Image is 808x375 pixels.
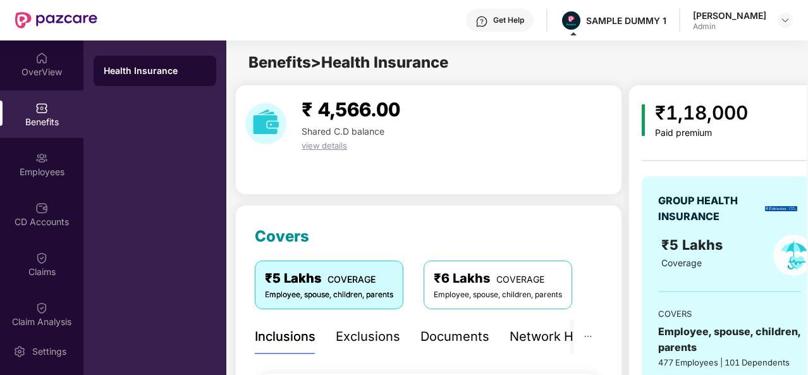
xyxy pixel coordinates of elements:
span: view details [302,140,347,151]
span: Coverage [661,257,702,268]
img: svg+xml;base64,PHN2ZyBpZD0iQ2xhaW0iIHhtbG5zPSJodHRwOi8vd3d3LnczLm9yZy8yMDAwL3N2ZyIgd2lkdGg9IjIwIi... [35,252,48,264]
img: insurerLogo [765,206,797,211]
div: Exclusions [336,327,400,347]
div: Employee, spouse, children, parents [265,289,393,301]
button: ellipsis [573,319,603,354]
img: New Pazcare Logo [15,12,97,28]
span: ellipsis [584,332,592,341]
span: COVERAGE [496,274,544,285]
img: svg+xml;base64,PHN2ZyBpZD0iSGVscC0zMngzMiIgeG1sbnM9Imh0dHA6Ly93d3cudzMub3JnLzIwMDAvc3ZnIiB3aWR0aD... [475,15,488,28]
span: ₹5 Lakhs [661,237,726,253]
div: [PERSON_NAME] [693,9,766,22]
div: Inclusions [255,327,315,347]
div: COVERS [658,307,801,320]
div: GROUP HEALTH INSURANCE [658,193,761,224]
div: ₹6 Lakhs [434,269,562,288]
img: svg+xml;base64,PHN2ZyBpZD0iSG9tZSIgeG1sbnM9Imh0dHA6Ly93d3cudzMub3JnLzIwMDAvc3ZnIiB3aWR0aD0iMjAiIG... [35,52,48,65]
div: Health Insurance [104,65,206,77]
div: SAMPLE DUMMY 1 [586,15,666,27]
img: download [245,103,286,144]
div: Admin [693,22,766,32]
div: Documents [420,327,489,347]
img: svg+xml;base64,PHN2ZyBpZD0iQ2xhaW0iIHhtbG5zPSJodHRwOi8vd3d3LnczLm9yZy8yMDAwL3N2ZyIgd2lkdGg9IjIwIi... [35,302,48,314]
span: Covers [255,227,309,245]
div: Settings [28,345,70,358]
img: svg+xml;base64,PHN2ZyBpZD0iQmVuZWZpdHMiIHhtbG5zPSJodHRwOi8vd3d3LnczLm9yZy8yMDAwL3N2ZyIgd2lkdGg9Ij... [35,102,48,114]
div: Employee, spouse, children, parents [434,289,562,301]
img: svg+xml;base64,PHN2ZyBpZD0iRHJvcGRvd24tMzJ4MzIiIHhtbG5zPSJodHRwOi8vd3d3LnczLm9yZy8yMDAwL3N2ZyIgd2... [780,15,790,25]
div: Get Help [493,15,524,25]
div: ₹1,18,000 [655,98,748,128]
div: 477 Employees | 101 Dependents [658,356,801,369]
img: svg+xml;base64,PHN2ZyBpZD0iQ0RfQWNjb3VudHMiIGRhdGEtbmFtZT0iQ0QgQWNjb3VudHMiIHhtbG5zPSJodHRwOi8vd3... [35,202,48,214]
img: svg+xml;base64,PHN2ZyBpZD0iU2V0dGluZy0yMHgyMCIgeG1sbnM9Imh0dHA6Ly93d3cudzMub3JnLzIwMDAvc3ZnIiB3aW... [13,345,26,358]
img: svg+xml;base64,PHN2ZyBpZD0iRW1wbG95ZWVzIiB4bWxucz0iaHR0cDovL3d3dy53My5vcmcvMjAwMC9zdmciIHdpZHRoPS... [35,152,48,164]
img: Pazcare_Alternative_logo-01-01.png [562,11,580,30]
div: Employee, spouse, children, parents [658,324,801,355]
span: COVERAGE [327,274,376,285]
span: Benefits > Health Insurance [248,53,448,71]
div: Network Hospitals [510,327,620,347]
img: icon [642,104,645,136]
div: ₹5 Lakhs [265,269,393,288]
div: Paid premium [655,128,748,138]
span: ₹ 4,566.00 [302,98,400,121]
span: Shared C.D balance [302,126,384,137]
